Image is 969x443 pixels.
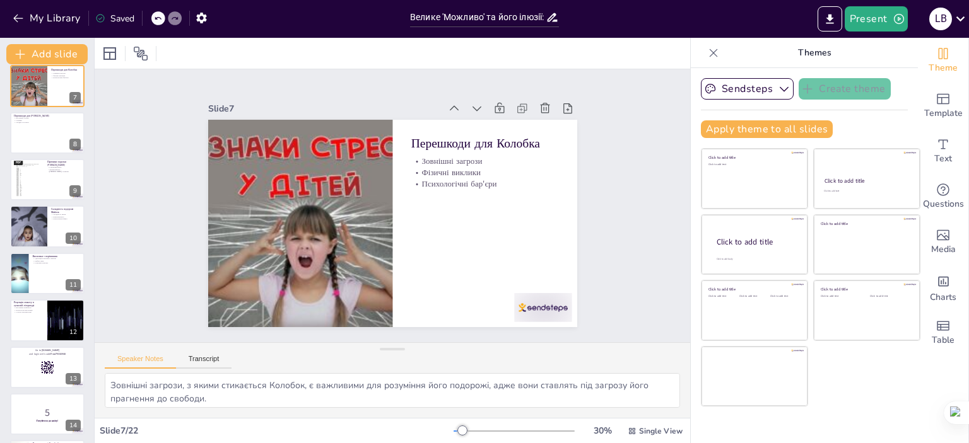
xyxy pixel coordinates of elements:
[95,13,134,25] div: Saved
[14,309,44,311] p: Психологія персонажів
[51,213,81,216] p: Складність життя
[923,197,964,211] span: Questions
[739,295,768,298] div: Click to add text
[10,112,85,154] div: 8
[51,72,81,75] p: Зовнішні загрози
[918,38,968,83] div: Change the overall theme
[929,61,958,75] span: Theme
[69,185,81,197] div: 9
[9,8,86,28] button: My Library
[133,46,148,61] span: Position
[415,158,563,185] p: Зовнішні загрози
[845,6,908,32] button: Present
[930,291,956,304] span: Charts
[818,6,842,32] button: Export to PowerPoint
[51,207,81,214] p: Складність подорожі Майлза
[66,233,81,244] div: 10
[218,84,451,120] div: Slide 7
[821,287,911,292] div: Click to add title
[51,215,81,217] p: Невизначеність
[918,310,968,355] div: Add a table
[32,255,81,258] p: Висновки з порівняння
[10,393,85,435] div: 14
[51,217,81,220] p: Реалістичний фінал
[14,307,44,309] p: Внутрішні конфлікти
[870,295,910,298] div: Click to add text
[932,333,954,347] span: Table
[825,177,908,185] div: Click to add title
[416,137,565,170] p: Перешкоди для Колобка
[931,243,956,256] span: Media
[14,352,81,355] p: and login with code
[51,74,81,77] p: Фізичні виклики
[824,190,908,193] div: Click to add text
[10,65,85,106] div: 7
[32,257,81,260] p: Адаптація класичних сюжетів
[934,152,952,166] span: Text
[14,311,44,314] p: Сучасні інтерпретації
[918,174,968,219] div: Get real-time input from your audience
[10,159,85,200] div: 9
[66,326,81,338] div: 12
[42,348,60,352] strong: [DOMAIN_NAME]
[724,38,905,68] p: Themes
[410,8,546,26] input: Insert title
[708,155,799,160] div: Click to add title
[14,406,81,420] p: 5
[176,355,232,369] button: Transcript
[770,295,799,298] div: Click to add text
[918,129,968,174] div: Add text boxes
[708,287,799,292] div: Click to add title
[51,68,81,72] p: Перешкоди для Колобка
[918,83,968,129] div: Add ready made slides
[100,425,454,437] div: Slide 7 / 22
[47,166,81,168] p: Самовпевненість
[14,119,81,122] p: Сумніви
[14,117,81,119] p: Внутрішні страхи
[414,169,562,196] p: Фізичні виклики
[32,262,81,265] p: Сучасний контекст
[32,260,81,262] p: Глибші теми
[924,106,963,120] span: Template
[47,168,81,171] p: Хвалькуватість
[47,160,81,167] p: Причини поразки [PERSON_NAME]
[51,77,81,79] p: Психологічні бар'єри
[14,348,81,352] p: Go to
[918,265,968,310] div: Add charts and graphs
[639,426,683,436] span: Single View
[14,121,81,124] p: Складні стосунки
[708,295,737,298] div: Click to add text
[701,78,794,100] button: Sendsteps
[10,205,85,247] div: 10
[105,355,176,369] button: Speaker Notes
[708,163,799,166] div: Click to add text
[821,221,911,226] div: Click to add title
[10,347,85,388] div: 13
[66,279,81,291] div: 11
[6,44,88,64] button: Add slide
[929,6,952,32] button: L B
[799,78,891,100] button: Create theme
[14,113,81,117] p: Перешкоди для [PERSON_NAME]
[69,139,81,150] div: 8
[105,373,680,408] textarea: Зовнішні загрози, з якими стикається Колобок, є важливими для розуміння його подорожі, адже вони ...
[929,8,952,30] div: L B
[66,420,81,431] div: 14
[37,419,58,422] strong: Готуйтеся до квізу!
[717,258,796,261] div: Click to add body
[701,120,833,138] button: Apply theme to all slides
[918,219,968,265] div: Add images, graphics, shapes or video
[10,253,85,294] div: 11
[66,373,81,384] div: 13
[14,301,44,308] p: Рецепція сюжету в сучасній літературі
[100,43,120,64] div: Layout
[413,180,561,207] p: Психологічні бар'єри
[821,295,860,298] div: Click to add text
[69,92,81,103] div: 7
[47,171,81,173] p: [PERSON_NAME] з поразки
[717,237,797,248] div: Click to add title
[10,299,85,341] div: 12
[587,425,618,437] div: 30 %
